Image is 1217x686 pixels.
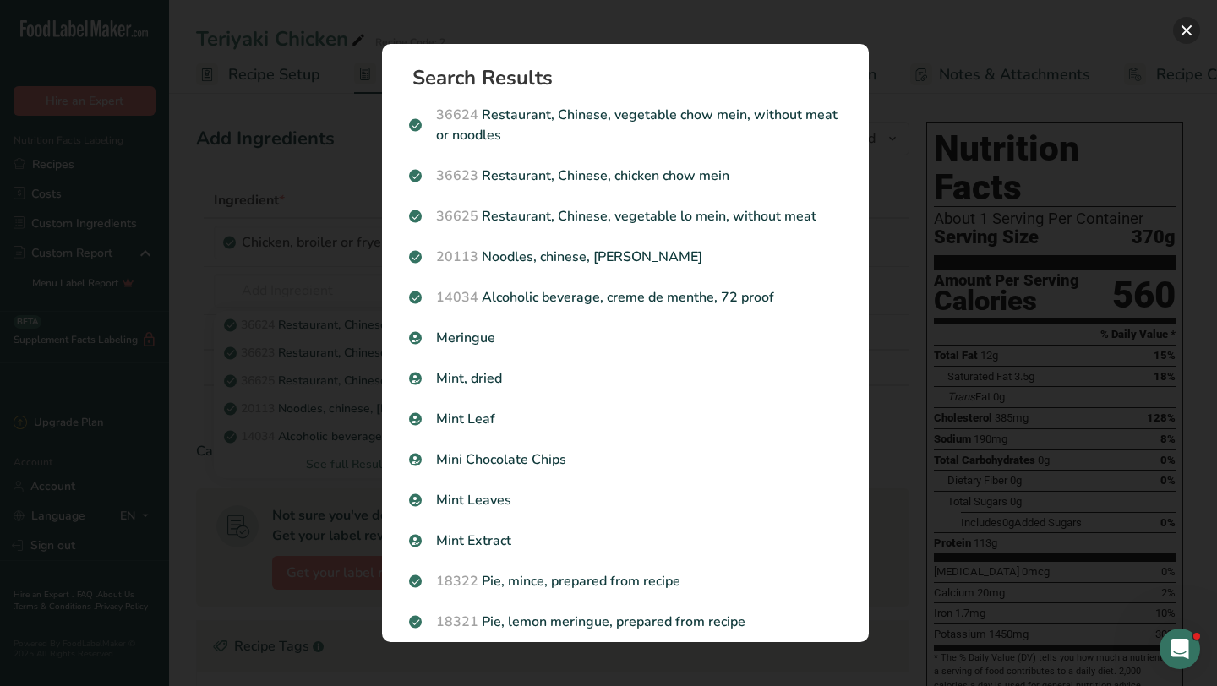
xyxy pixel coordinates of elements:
span: 18322 [436,572,478,591]
p: Pie, lemon meringue, prepared from recipe [409,612,842,632]
p: Mint, dried [409,368,842,389]
p: Mint Leaves [409,490,842,510]
p: Noodles, chinese, [PERSON_NAME] [409,247,842,267]
p: Mint Leaf [409,409,842,429]
span: 36625 [436,207,478,226]
span: 14034 [436,288,478,307]
iframe: Intercom live chat [1160,629,1200,669]
p: Mini Chocolate Chips [409,449,842,470]
h1: Search Results [412,68,852,88]
span: 36623 [436,166,478,185]
p: Mint Extract [409,531,842,551]
p: Meringue [409,328,842,348]
p: Restaurant, Chinese, chicken chow mein [409,166,842,186]
span: 36624 [436,106,478,124]
p: Restaurant, Chinese, vegetable lo mein, without meat [409,206,842,226]
span: 18321 [436,612,478,631]
p: Pie, mince, prepared from recipe [409,571,842,591]
p: Alcoholic beverage, creme de menthe, 72 proof [409,287,842,308]
span: 20113 [436,248,478,266]
p: Restaurant, Chinese, vegetable chow mein, without meat or noodles [409,105,842,145]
